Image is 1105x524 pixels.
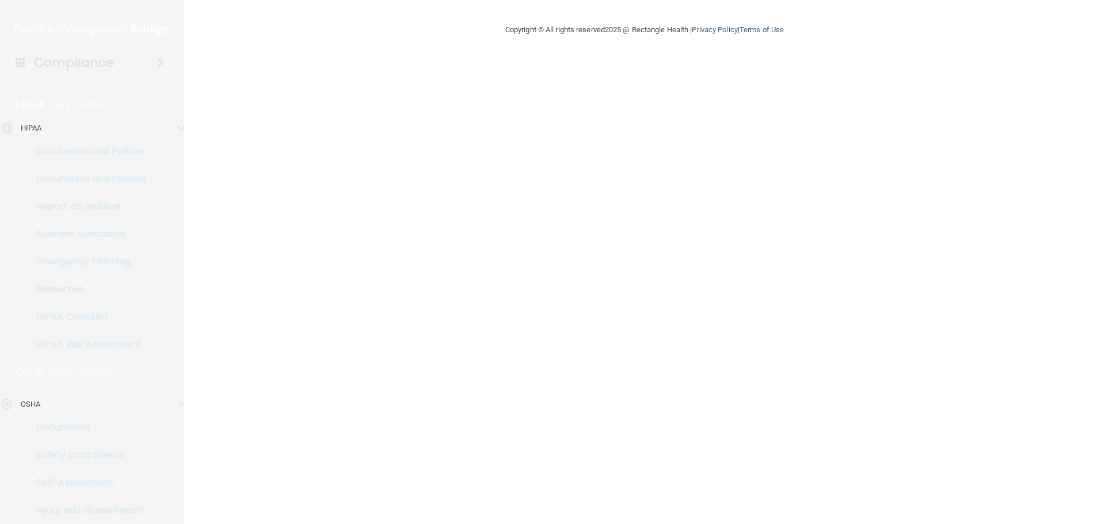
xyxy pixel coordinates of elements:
p: Documents and Policies [7,173,165,185]
h4: Compliance [34,55,114,71]
p: OSHA [16,365,44,379]
p: Business Associates [7,228,165,240]
a: Privacy Policy [692,25,737,34]
p: OSHA [21,397,40,411]
p: Self-Assessment [7,477,165,488]
p: HIPAA [21,121,42,135]
p: Safety Data Sheets [7,449,165,461]
p: HIPAA [16,98,45,112]
div: Copyright © All rights reserved 2025 @ Rectangle Health | | [435,12,855,48]
p: Report an Incident [7,201,165,212]
p: Emergency Planning [7,256,165,267]
p: Documents [7,422,165,433]
p: Resources [7,284,165,295]
p: Learn More! [50,365,111,379]
a: Terms of Use [740,25,784,34]
p: HIPAA Risk Assessment [7,339,165,350]
p: HIPAA Checklist [7,311,165,323]
p: Learn More! [51,98,112,112]
p: Injury and Illness Report [7,504,165,516]
img: PMB logo [14,18,170,41]
p: Documents and Policies [7,146,165,157]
